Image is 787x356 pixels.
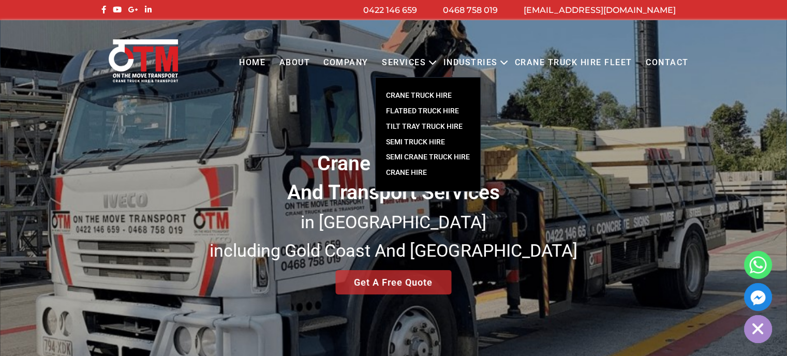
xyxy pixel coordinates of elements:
a: Get A Free Quote [335,270,451,294]
a: COMPANY [317,49,375,77]
a: Industries [436,49,504,77]
a: Facebook_Messenger [744,283,772,311]
a: FLATBED TRUCK HIRE [376,103,480,119]
a: Crane Hire [376,165,480,181]
a: 0422 146 659 [363,5,417,15]
a: Services [375,49,433,77]
small: in [GEOGRAPHIC_DATA] including Gold Coast And [GEOGRAPHIC_DATA] [210,212,577,261]
a: SEMI CRANE TRUCK HIRE [376,150,480,165]
a: 0468 758 019 [443,5,498,15]
a: Crane Truck Hire Fleet [508,49,638,77]
a: About [272,49,317,77]
a: TILT TRAY TRUCK HIRE [376,119,480,135]
a: CRANE TRUCK HIRE [376,88,480,103]
a: Whatsapp [744,251,772,279]
a: SEMI TRUCK HIRE [376,135,480,150]
a: [EMAIL_ADDRESS][DOMAIN_NAME] [524,5,676,15]
a: Contact [639,49,695,77]
a: Home [232,49,272,77]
